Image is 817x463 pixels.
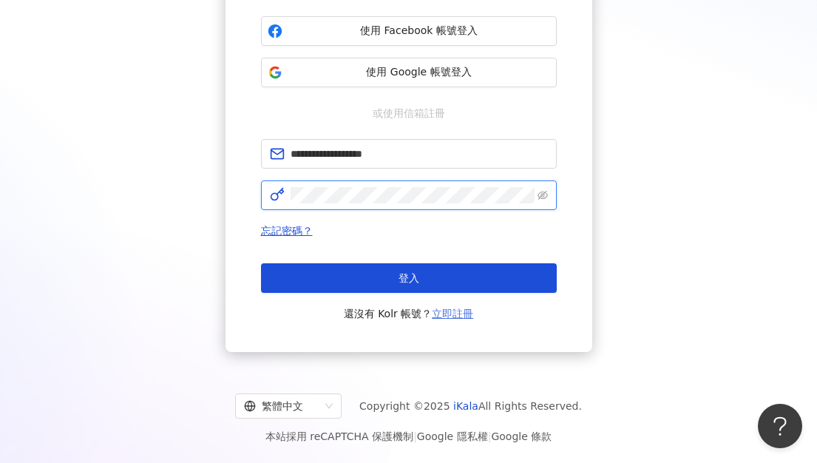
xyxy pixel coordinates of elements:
span: Copyright © 2025 All Rights Reserved. [359,397,582,415]
button: 使用 Google 帳號登入 [261,58,557,87]
span: 使用 Google 帳號登入 [288,65,550,80]
span: | [413,430,417,442]
button: 登入 [261,263,557,293]
span: eye-invisible [538,190,548,200]
button: 使用 Facebook 帳號登入 [261,16,557,46]
iframe: Help Scout Beacon - Open [758,404,802,448]
span: 使用 Facebook 帳號登入 [288,24,550,38]
a: 立即註冊 [432,308,473,320]
a: Google 條款 [491,430,552,442]
span: 或使用信箱註冊 [362,105,455,121]
span: | [488,430,492,442]
span: 本站採用 reCAPTCHA 保護機制 [265,427,552,445]
a: 忘記密碼？ [261,225,313,237]
a: iKala [453,400,478,412]
a: Google 隱私權 [417,430,488,442]
span: 還沒有 Kolr 帳號？ [344,305,474,322]
div: 繁體中文 [244,394,319,418]
span: 登入 [399,272,419,284]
